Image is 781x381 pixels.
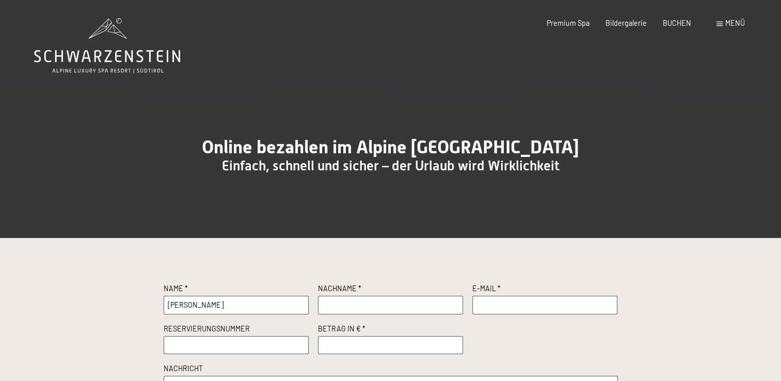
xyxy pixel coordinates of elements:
label: E-Mail * [472,283,618,296]
label: Nachricht [164,363,618,376]
label: Name * [164,283,309,296]
a: BUCHEN [663,19,691,27]
a: Bildergalerie [605,19,647,27]
span: Menü [725,19,745,27]
a: Premium Spa [547,19,589,27]
span: Online bezahlen im Alpine [GEOGRAPHIC_DATA] [202,136,579,157]
label: Reservierungsnummer [164,324,309,336]
label: Betrag in € * [318,324,464,336]
span: Einfach, schnell und sicher – der Urlaub wird Wirklichkeit [222,158,560,173]
label: Nachname * [318,283,464,296]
